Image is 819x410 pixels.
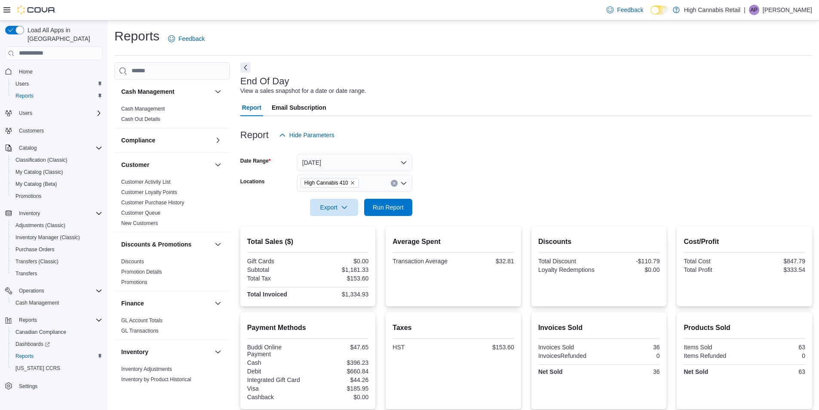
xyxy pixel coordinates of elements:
[617,6,643,14] span: Feedback
[121,160,211,169] button: Customer
[12,79,102,89] span: Users
[121,210,160,216] span: Customer Queue
[684,237,805,247] h2: Cost/Profit
[240,76,289,86] h3: End Of Day
[12,220,69,231] a: Adjustments (Classic)
[2,142,106,154] button: Catalog
[763,5,812,15] p: [PERSON_NAME]
[17,6,56,14] img: Cova
[121,136,211,145] button: Compliance
[2,124,106,137] button: Customers
[121,317,163,324] span: GL Account Totals
[744,5,745,15] p: |
[15,208,43,219] button: Inventory
[746,258,805,265] div: $847.79
[121,210,160,216] a: Customer Queue
[121,376,191,382] a: Inventory by Product Historical
[9,90,106,102] button: Reports
[19,110,32,117] span: Users
[121,279,147,285] a: Promotions
[121,269,162,275] a: Promotion Details
[9,268,106,280] button: Transfers
[15,222,65,229] span: Adjustments (Classic)
[684,368,708,375] strong: Net Sold
[121,87,175,96] h3: Cash Management
[9,244,106,256] button: Purchase Orders
[538,368,563,375] strong: Net Sold
[15,125,102,136] span: Customers
[310,199,358,216] button: Export
[9,219,106,231] button: Adjustments (Classic)
[15,143,40,153] button: Catalog
[121,240,211,249] button: Discounts & Promotions
[19,145,37,151] span: Catalog
[121,279,147,286] span: Promotions
[247,266,306,273] div: Subtotal
[310,385,368,392] div: $185.95
[12,268,40,279] a: Transfers
[24,26,102,43] span: Load All Apps in [GEOGRAPHIC_DATA]
[364,199,412,216] button: Run Report
[213,298,223,308] button: Finance
[2,314,106,326] button: Reports
[121,189,177,195] a: Customer Loyalty Points
[247,258,306,265] div: Gift Cards
[121,189,177,196] span: Customer Loyalty Points
[12,351,37,361] a: Reports
[121,105,165,112] span: Cash Management
[12,298,62,308] a: Cash Management
[746,344,805,351] div: 63
[121,386,193,393] span: Inventory On Hand by Package
[9,78,106,90] button: Users
[247,385,306,392] div: Visa
[393,258,451,265] div: Transaction Average
[121,299,144,308] h3: Finance
[310,359,368,366] div: $396.23
[12,155,102,165] span: Classification (Classic)
[12,191,45,201] a: Promotions
[12,179,102,189] span: My Catalog (Beta)
[455,258,514,265] div: $32.81
[15,234,80,241] span: Inventory Manager (Classic)
[12,327,102,337] span: Canadian Compliance
[15,341,50,348] span: Dashboards
[601,258,659,265] div: -$110.79
[2,285,106,297] button: Operations
[121,348,211,356] button: Inventory
[240,86,366,96] div: View a sales snapshot for a date or date range.
[9,166,106,178] button: My Catalog (Classic)
[9,178,106,190] button: My Catalog (Beta)
[15,270,37,277] span: Transfers
[2,65,106,78] button: Home
[247,368,306,375] div: Debit
[538,258,597,265] div: Total Discount
[12,363,102,373] span: Washington CCRS
[9,350,106,362] button: Reports
[746,352,805,359] div: 0
[310,376,368,383] div: $44.26
[15,208,102,219] span: Inventory
[749,5,759,15] div: Alicia Prieur
[350,180,355,185] button: Remove High Cannabis 410 from selection in this group
[9,297,106,309] button: Cash Management
[538,237,660,247] h2: Discounts
[684,5,741,15] p: High Cannabis Retail
[751,5,758,15] span: AP
[165,30,208,47] a: Feedback
[15,66,102,77] span: Home
[2,107,106,119] button: Users
[15,286,102,296] span: Operations
[12,79,32,89] a: Users
[12,244,58,255] a: Purchase Orders
[15,258,58,265] span: Transfers (Classic)
[12,91,102,101] span: Reports
[247,237,369,247] h2: Total Sales ($)
[15,329,66,336] span: Canadian Compliance
[393,237,514,247] h2: Average Spent
[121,116,160,123] span: Cash Out Details
[12,232,102,243] span: Inventory Manager (Classic)
[114,104,230,128] div: Cash Management
[289,131,334,139] span: Hide Parameters
[601,266,659,273] div: $0.00
[15,67,36,77] a: Home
